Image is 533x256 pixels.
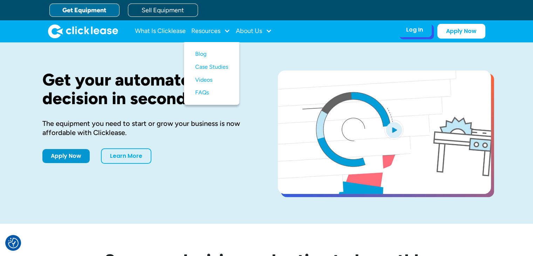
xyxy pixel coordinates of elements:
a: Apply Now [437,24,485,39]
a: What Is Clicklease [135,24,186,38]
button: Consent Preferences [8,238,19,248]
div: The equipment you need to start or grow your business is now affordable with Clicklease. [42,119,255,137]
a: FAQs [195,86,228,99]
img: Blue play button logo on a light blue circular background [384,120,403,140]
img: Clicklease logo [48,24,118,38]
a: Sell Equipment [128,4,198,17]
a: open lightbox [278,70,491,194]
h1: Get your automated decision in seconds. [42,70,255,108]
img: Revisit consent button [8,238,19,248]
a: Get Equipment [49,4,119,17]
div: Log In [406,26,423,33]
nav: Resources [184,42,239,105]
div: About Us [236,24,272,38]
a: Blog [195,48,228,61]
a: Learn More [101,148,151,164]
a: Videos [195,74,228,87]
a: Apply Now [42,149,90,163]
a: home [48,24,118,38]
div: Resources [191,24,230,38]
a: Case Studies [195,61,228,74]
